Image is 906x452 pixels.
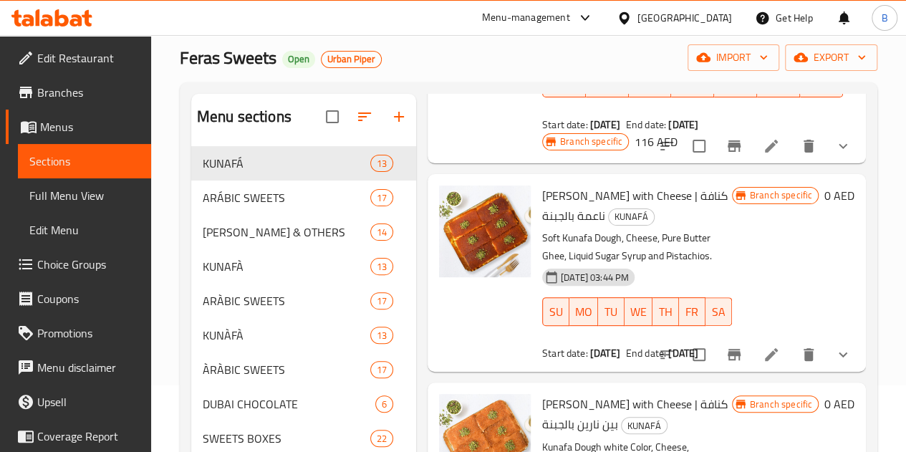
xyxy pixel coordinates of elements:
[203,223,370,241] span: [PERSON_NAME] & OTHERS
[834,346,852,363] svg: Show Choices
[371,363,392,377] span: 17
[371,432,392,446] span: 22
[791,337,826,372] button: delete
[575,302,592,322] span: MO
[203,430,370,447] span: SWEETS BOXES
[371,157,392,170] span: 13
[191,284,416,318] div: ARÀBIC SWEETS17
[796,49,866,67] span: export
[684,131,714,161] span: Select to update
[191,181,416,215] div: ARÁBIC SWEETS17
[622,418,667,434] span: KUNAFÁ
[370,189,393,206] div: items
[29,187,140,204] span: Full Menu View
[744,188,818,202] span: Branch specific
[282,51,315,68] div: Open
[203,395,375,413] span: DUBAI CHOCOLATE
[37,256,140,273] span: Choice Groups
[679,297,705,326] button: FR
[881,10,887,26] span: B
[834,138,852,155] svg: Show Choices
[763,346,780,363] a: Edit menu item
[370,258,393,275] div: items
[322,53,381,65] span: Urban Piper
[371,226,392,239] span: 14
[18,213,151,247] a: Edit Menu
[191,146,416,181] div: KUNAFÁ13
[18,144,151,178] a: Sections
[370,292,393,309] div: items
[6,247,151,282] a: Choice Groups
[590,115,620,134] b: [DATE]
[439,186,531,277] img: Kunafa Namma with Cheese | كنافة ناعمة بالجبنة
[791,129,826,163] button: delete
[180,42,276,74] span: Feras Sweets
[203,189,370,206] span: ARÁBIC SWEETS
[685,302,700,322] span: FR
[371,260,392,274] span: 13
[37,359,140,376] span: Menu disclaimer
[347,100,382,134] span: Sort sections
[744,398,818,411] span: Branch specific
[37,393,140,410] span: Upsell
[191,215,416,249] div: [PERSON_NAME] & OTHERS14
[630,302,647,322] span: WE
[626,115,666,134] span: End date:
[37,290,140,307] span: Coupons
[569,297,598,326] button: MO
[542,229,732,265] p: Soft Kunafa Dough, Cheese, Pure Butter Ghee, Liquid Sugar Syrup and Pistachios.
[785,44,877,71] button: export
[637,10,732,26] div: [GEOGRAPHIC_DATA]
[542,115,588,134] span: Start date:
[549,302,564,322] span: SU
[652,297,679,326] button: TH
[370,223,393,241] div: items
[554,135,628,148] span: Branch specific
[203,155,370,172] span: KUNAFÁ
[542,185,728,226] span: [PERSON_NAME] with Cheese | كنافة ناعمة بالجبنة
[203,327,370,344] span: KUNÀFÀ
[763,138,780,155] a: Edit menu item
[717,337,751,372] button: Branch-specific-item
[6,385,151,419] a: Upsell
[191,352,416,387] div: ÀRÀBIC SWEETS17
[37,49,140,67] span: Edit Restaurant
[6,110,151,144] a: Menus
[203,361,370,378] span: ÀRÀBIC SWEETS
[37,84,140,101] span: Branches
[6,75,151,110] a: Branches
[621,417,668,434] div: KUNAFÁ
[824,186,854,206] h6: 0 AED
[717,129,751,163] button: Branch-specific-item
[658,302,673,322] span: TH
[6,350,151,385] a: Menu disclaimer
[203,258,370,275] span: KUNAFÀ
[590,344,620,362] b: [DATE]
[608,208,655,226] div: KUNAFÁ
[371,329,392,342] span: 13
[542,344,588,362] span: Start date:
[282,53,315,65] span: Open
[542,393,728,435] span: [PERSON_NAME] with Cheese | كنافة بين نارين بالجبنة
[203,223,370,241] div: AJEEN KUNAFÁ & OTHERS
[203,292,370,309] span: ARÀBIC SWEETS
[598,297,625,326] button: TU
[370,155,393,172] div: items
[650,129,684,163] button: sort-choices
[826,129,860,163] button: show more
[37,324,140,342] span: Promotions
[375,395,393,413] div: items
[371,191,392,205] span: 17
[197,106,291,128] h2: Menu sections
[650,337,684,372] button: sort-choices
[317,102,347,132] span: Select all sections
[604,302,619,322] span: TU
[37,428,140,445] span: Coverage Report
